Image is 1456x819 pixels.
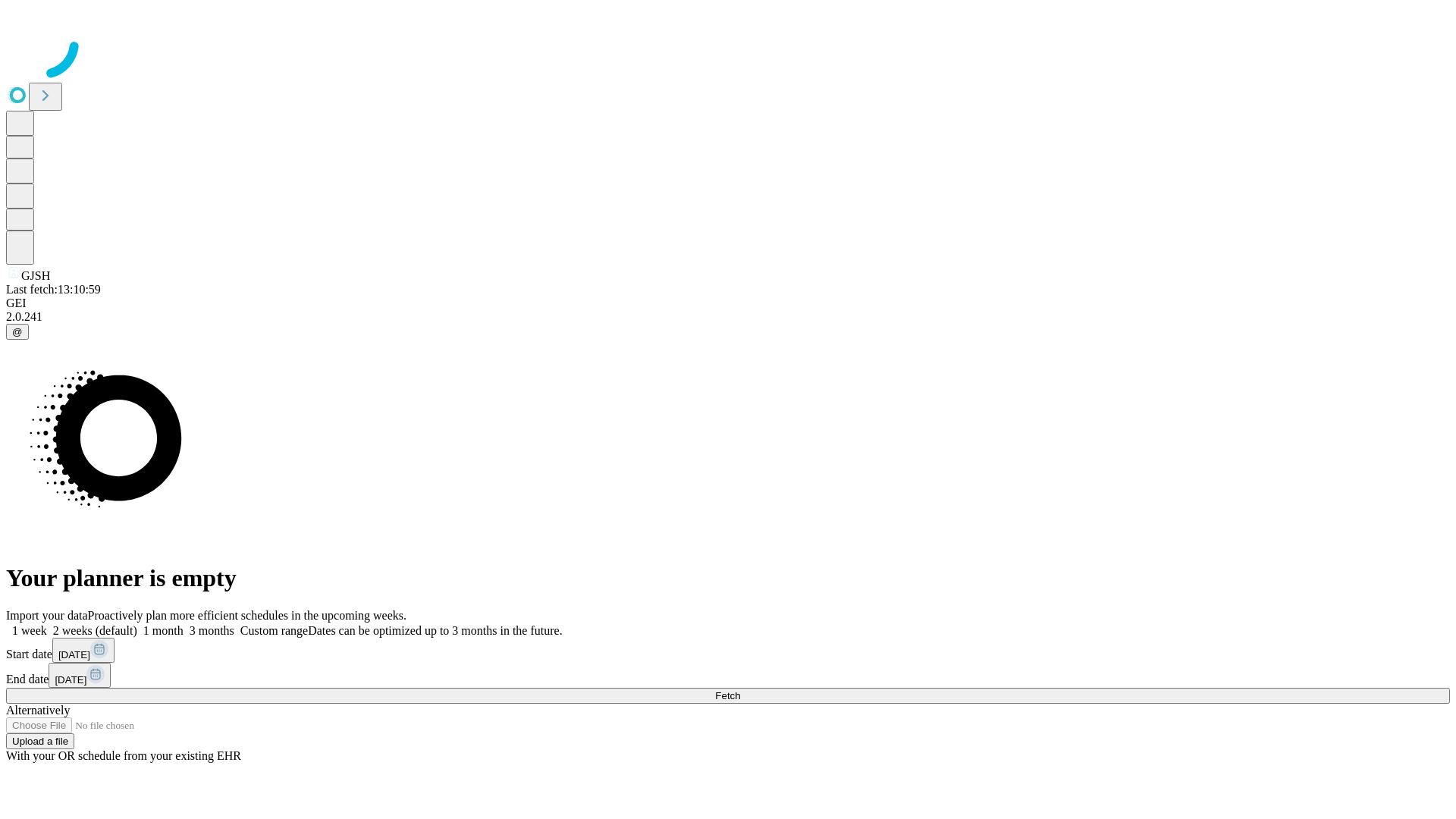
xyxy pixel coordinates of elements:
[55,674,86,686] span: [DATE]
[6,564,1450,592] h1: Your planner is empty
[6,638,1450,663] div: Start date
[49,663,111,688] button: [DATE]
[12,326,23,337] span: @
[6,283,101,296] span: Last fetch: 13:10:59
[6,297,1450,310] div: GEI
[21,269,50,282] span: GJSH
[6,310,1450,324] div: 2.0.241
[190,624,234,637] span: 3 months
[6,663,1450,688] div: End date
[6,749,241,762] span: With your OR schedule from your existing EHR
[52,638,115,663] button: [DATE]
[143,624,184,637] span: 1 month
[308,624,562,637] span: Dates can be optimized up to 3 months in the future.
[6,324,29,340] button: @
[6,733,74,749] button: Upload a file
[6,609,88,622] span: Import your data
[53,624,137,637] span: 2 weeks (default)
[12,624,47,637] span: 1 week
[58,649,90,661] span: [DATE]
[6,704,70,717] span: Alternatively
[240,624,308,637] span: Custom range
[6,688,1450,704] button: Fetch
[88,609,406,622] span: Proactively plan more efficient schedules in the upcoming weeks.
[715,690,740,701] span: Fetch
